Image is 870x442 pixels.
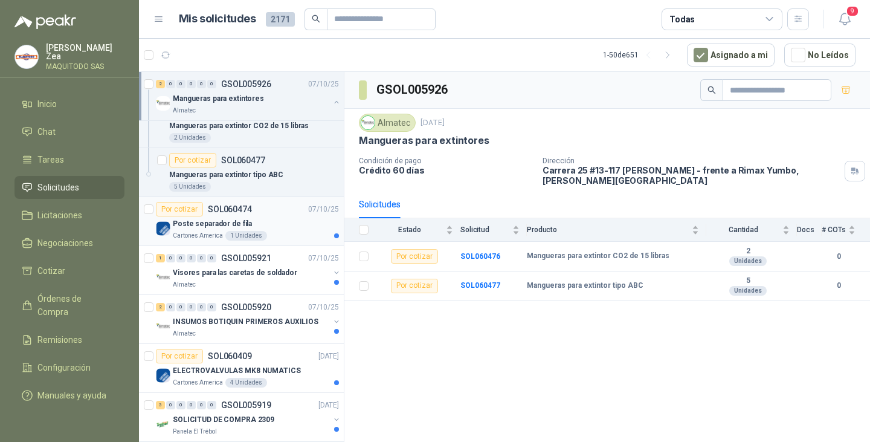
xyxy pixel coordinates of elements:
a: Inicio [14,93,124,115]
span: Configuración [37,361,91,374]
th: Producto [527,218,706,242]
p: 07/10/25 [308,79,339,90]
a: Cotizar [14,259,124,282]
span: Solicitudes [37,181,79,194]
h1: Mis solicitudes [179,10,256,28]
p: SOL060477 [221,156,265,164]
div: Por cotizar [169,153,216,167]
p: Crédito 60 días [359,165,533,175]
p: Cartones America [173,378,223,388]
th: Solicitud [460,218,527,242]
a: Por cotizarSOL060409[DATE] Company LogoELECTROVALVULAS MK8 NUMATICSCartones America4 Unidades [139,344,344,393]
th: Cantidad [706,218,797,242]
b: 0 [822,251,855,262]
div: Por cotizar [391,249,438,264]
a: Chat [14,120,124,143]
p: Visores para las caretas de soldador [173,267,297,279]
div: 1 [156,254,165,262]
a: SOL060476 [460,252,500,261]
button: 9 [834,8,855,30]
div: 0 [187,254,196,262]
p: SOLICITUD DE COMPRA 2309 [173,414,274,426]
div: 0 [176,401,185,409]
p: 07/10/25 [308,204,339,215]
p: Dirección [543,157,840,165]
span: Tareas [37,153,64,166]
p: Panela El Trébol [173,427,217,437]
b: 0 [822,280,855,291]
div: 0 [207,303,216,311]
span: Inicio [37,97,57,111]
span: Cotizar [37,264,65,278]
img: Company Logo [156,221,170,236]
a: Tareas [14,148,124,171]
div: 0 [176,80,185,88]
a: Licitaciones [14,204,124,227]
span: Manuales y ayuda [37,389,106,402]
p: GSOL005919 [221,401,271,409]
div: 1 - 50 de 651 [603,45,677,65]
div: 1 Unidades [225,231,267,241]
p: GSOL005921 [221,254,271,262]
span: Licitaciones [37,209,82,222]
p: MAQUITODO SAS [46,63,124,70]
p: INSUMOS BOTIQUIN PRIMEROS AUXILIOS [173,316,318,328]
p: 07/10/25 [308,253,339,264]
th: Estado [376,218,460,242]
span: search [707,86,716,94]
img: Company Logo [156,368,170,383]
div: 0 [166,401,175,409]
div: Unidades [729,286,767,296]
div: Por cotizar [156,349,203,363]
div: 0 [166,80,175,88]
p: 07/10/25 [308,302,339,313]
button: Asignado a mi [687,44,775,67]
div: Almatec [359,114,416,132]
div: 0 [197,303,206,311]
p: [PERSON_NAME] Zea [46,44,124,60]
a: Solicitudes [14,176,124,199]
a: Configuración [14,356,124,379]
img: Company Logo [156,96,170,111]
div: 3 [156,401,165,409]
img: Company Logo [156,417,170,432]
a: Manuales y ayuda [14,384,124,407]
div: 4 Unidades [225,378,267,388]
img: Company Logo [15,45,38,68]
div: 0 [166,254,175,262]
b: Mangueras para extintor tipo ABC [527,281,643,291]
div: 0 [187,401,196,409]
p: Almatec [173,280,196,290]
a: Órdenes de Compra [14,287,124,323]
p: SOL060409 [208,352,252,360]
div: 0 [197,80,206,88]
span: Chat [37,125,56,138]
p: GSOL005926 [221,80,271,88]
p: [DATE] [420,117,445,129]
div: 0 [187,303,196,311]
img: Company Logo [156,319,170,334]
div: 2 [156,303,165,311]
div: 2 [156,80,165,88]
a: Por cotizarSOL060477Mangueras para extintor tipo ABC5 Unidades [139,148,344,197]
div: 2 Unidades [169,133,211,143]
div: 0 [207,80,216,88]
p: SOL060474 [208,205,252,213]
p: Condición de pago [359,157,533,165]
div: 0 [207,254,216,262]
b: 2 [706,247,790,256]
div: 5 Unidades [169,182,211,192]
p: Carrera 25 #13-117 [PERSON_NAME] - frente a Rimax Yumbo , [PERSON_NAME][GEOGRAPHIC_DATA] [543,165,840,186]
div: 0 [197,401,206,409]
b: Mangueras para extintor CO2 de 15 libras [527,252,669,261]
span: Solicitud [460,226,510,234]
div: 0 [197,254,206,262]
a: 2 0 0 0 0 0 GSOL00592007/10/25 Company LogoINSUMOS BOTIQUIN PRIMEROS AUXILIOSAlmatec [156,300,341,339]
p: Mangueras para extintores [359,134,489,147]
div: 0 [187,80,196,88]
span: search [312,15,320,23]
a: Negociaciones [14,232,124,255]
div: Por cotizar [156,202,203,216]
div: Por cotizar [391,279,438,293]
p: GSOL005920 [221,303,271,311]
